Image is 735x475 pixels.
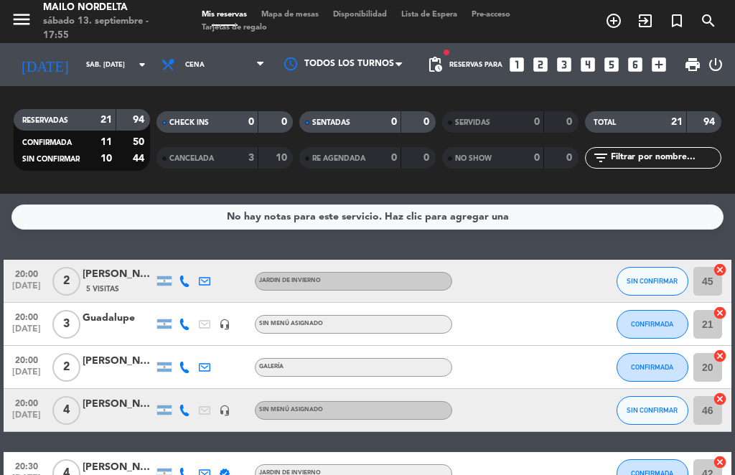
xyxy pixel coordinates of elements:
[219,405,230,416] i: headset_mic
[627,277,678,285] span: SIN CONFIRMAR
[693,9,724,33] span: BUSCAR
[52,267,80,296] span: 2
[133,154,147,164] strong: 44
[52,310,80,339] span: 3
[707,43,724,86] div: LOG OUT
[609,150,721,166] input: Filtrar por nombre...
[259,364,284,370] span: GALERÍA
[592,149,609,166] i: filter_list
[195,11,254,19] span: Mis reservas
[464,11,518,19] span: Pre-acceso
[185,61,205,69] span: Cena
[248,117,254,127] strong: 0
[671,117,683,127] strong: 21
[617,310,688,339] button: CONFIRMADA
[602,55,621,74] i: looks_5
[605,12,622,29] i: add_circle_outline
[9,367,45,384] span: [DATE]
[668,12,685,29] i: turned_in_not
[684,56,701,73] span: print
[631,320,673,328] span: CONFIRMADA
[22,156,80,163] span: SIN CONFIRMAR
[100,115,112,125] strong: 21
[9,265,45,281] span: 20:00
[9,457,45,474] span: 20:30
[594,119,616,126] span: TOTAL
[227,209,509,225] div: No hay notas para este servicio. Haz clic para agregar una
[661,9,693,33] span: Reserva especial
[703,117,718,127] strong: 94
[507,55,526,74] i: looks_one
[133,115,147,125] strong: 94
[617,353,688,382] button: CONFIRMADA
[83,353,154,370] div: [PERSON_NAME]
[219,319,230,330] i: headset_mic
[100,137,112,147] strong: 11
[11,50,79,79] i: [DATE]
[423,117,432,127] strong: 0
[22,139,72,146] span: CONFIRMADA
[391,153,397,163] strong: 0
[83,266,154,283] div: [PERSON_NAME]
[9,308,45,324] span: 20:00
[248,153,254,163] strong: 3
[169,119,209,126] span: CHECK INS
[9,351,45,367] span: 20:00
[259,407,323,413] span: Sin menú asignado
[9,324,45,341] span: [DATE]
[11,9,32,30] i: menu
[83,396,154,413] div: [PERSON_NAME]
[700,12,717,29] i: search
[713,306,727,320] i: cancel
[617,396,688,425] button: SIN CONFIRMAR
[598,9,629,33] span: RESERVAR MESA
[566,117,575,127] strong: 0
[455,155,492,162] span: NO SHOW
[86,283,119,295] span: 5 Visitas
[43,1,173,15] div: Mailo Nordelta
[195,24,274,32] span: Tarjetas de regalo
[713,455,727,469] i: cancel
[100,154,112,164] strong: 10
[707,56,724,73] i: power_settings_new
[281,117,290,127] strong: 0
[312,119,350,126] span: SENTADAS
[566,153,575,163] strong: 0
[169,155,214,162] span: CANCELADA
[531,55,550,74] i: looks_two
[627,406,678,414] span: SIN CONFIRMAR
[713,392,727,406] i: cancel
[713,263,727,277] i: cancel
[9,394,45,410] span: 20:00
[22,117,68,124] span: RESERVADAS
[617,267,688,296] button: SIN CONFIRMAR
[133,137,147,147] strong: 50
[52,353,80,382] span: 2
[83,310,154,326] div: Guadalupe
[52,396,80,425] span: 4
[426,56,444,73] span: pending_actions
[11,9,32,35] button: menu
[442,48,451,57] span: fiber_manual_record
[43,14,173,42] div: sábado 13. septiembre - 17:55
[449,61,502,69] span: Reservas para
[312,155,365,162] span: RE AGENDADA
[579,55,597,74] i: looks_4
[629,9,661,33] span: WALK IN
[9,281,45,298] span: [DATE]
[394,11,464,19] span: Lista de Espera
[423,153,432,163] strong: 0
[391,117,397,127] strong: 0
[276,153,290,163] strong: 10
[534,117,540,127] strong: 0
[534,153,540,163] strong: 0
[631,363,673,371] span: CONFIRMADA
[9,410,45,427] span: [DATE]
[637,12,654,29] i: exit_to_app
[134,56,151,73] i: arrow_drop_down
[555,55,574,74] i: looks_3
[626,55,645,74] i: looks_6
[326,11,394,19] span: Disponibilidad
[650,55,668,74] i: add_box
[259,278,321,283] span: JARDIN DE INVIERNO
